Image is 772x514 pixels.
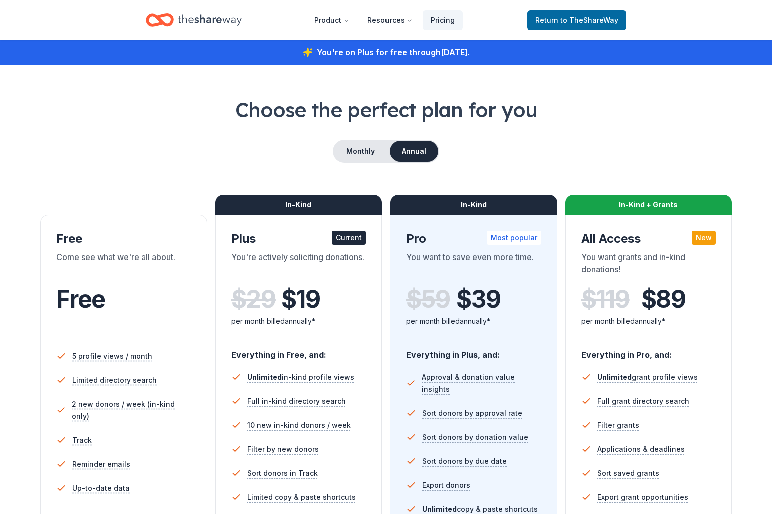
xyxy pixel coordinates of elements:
nav: Main [306,8,463,32]
button: Resources [359,10,421,30]
div: Current [332,231,366,245]
span: Unlimited [597,373,632,381]
div: per month billed annually* [581,315,716,327]
div: per month billed annually* [406,315,541,327]
span: in-kind profile views [247,373,354,381]
span: Return [535,14,618,26]
span: copy & paste shortcuts [422,505,538,513]
div: Free [56,231,191,247]
span: Limited copy & paste shortcuts [247,491,356,503]
span: Full grant directory search [597,395,689,407]
span: Full in-kind directory search [247,395,346,407]
span: 10 new in-kind donors / week [247,419,351,431]
div: Most popular [487,231,541,245]
div: You want grants and in-kind donations! [581,251,716,279]
a: Returnto TheShareWay [527,10,626,30]
div: New [692,231,716,245]
span: Export donors [422,479,470,491]
div: You're actively soliciting donations. [231,251,366,279]
div: You want to save even more time. [406,251,541,279]
span: Limited directory search [72,374,157,386]
span: $ 19 [281,285,320,313]
span: Free [56,284,105,314]
h1: Choose the perfect plan for you [40,96,732,124]
div: In-Kind [390,195,557,215]
span: 2 new donors / week (in-kind only) [72,398,191,422]
div: Pro [406,231,541,247]
span: Reminder emails [72,458,130,470]
div: In-Kind + Grants [565,195,732,215]
span: grant profile views [597,373,698,381]
span: Sort donors by approval rate [422,407,522,419]
div: Everything in Free, and: [231,340,366,361]
a: Pricing [423,10,463,30]
button: Annual [390,141,438,162]
span: Approval & donation value insights [422,371,541,395]
span: Export grant opportunities [597,491,688,503]
button: Product [306,10,357,30]
span: $ 39 [456,285,500,313]
div: In-Kind [215,195,382,215]
div: Come see what we're all about. [56,251,191,279]
span: Filter by new donors [247,443,319,455]
div: per month billed annually* [231,315,366,327]
span: to TheShareWay [560,16,618,24]
button: Monthly [334,141,388,162]
div: Everything in Pro, and: [581,340,716,361]
span: Sort donors by due date [422,455,507,467]
a: Home [146,8,242,32]
span: 5 profile views / month [72,350,152,362]
span: Sort donors in Track [247,467,318,479]
span: Unlimited [422,505,457,513]
div: All Access [581,231,716,247]
span: Track [72,434,92,446]
span: $ 89 [641,285,686,313]
div: Everything in Plus, and: [406,340,541,361]
div: Plus [231,231,366,247]
span: Sort saved grants [597,467,659,479]
span: Applications & deadlines [597,443,685,455]
span: Unlimited [247,373,282,381]
span: Sort donors by donation value [422,431,528,443]
span: Up-to-date data [72,482,130,494]
span: Filter grants [597,419,639,431]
